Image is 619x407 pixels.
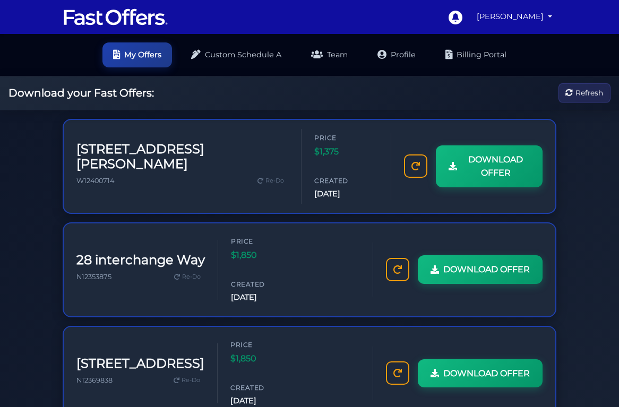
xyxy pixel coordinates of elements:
[182,272,201,282] span: Re-Do
[418,255,543,284] a: DOWNLOAD OFFER
[461,153,530,180] span: DOWNLOAD OFFER
[265,176,284,186] span: Re-Do
[8,86,154,99] h2: Download your Fast Offers:
[76,142,288,172] h3: [STREET_ADDRESS][PERSON_NAME]
[472,6,556,27] a: [PERSON_NAME]
[443,367,530,380] span: DOWNLOAD OFFER
[443,263,530,276] span: DOWNLOAD OFFER
[230,352,294,366] span: $1,850
[314,176,378,186] span: Created
[558,83,611,103] button: Refresh
[579,366,611,397] iframe: Customerly Messenger Launcher
[231,279,295,289] span: Created
[436,145,543,187] a: DOWNLOAD OFFER
[231,248,295,262] span: $1,850
[230,383,294,393] span: Created
[182,376,200,385] span: Re-Do
[76,356,204,371] h3: [STREET_ADDRESS]
[76,177,114,185] span: W12400714
[170,270,205,284] a: Re-Do
[367,42,426,67] a: Profile
[76,253,205,268] h3: 28 interchange Way
[435,42,517,67] a: Billing Portal
[300,42,358,67] a: Team
[169,374,204,387] a: Re-Do
[230,340,294,350] span: Price
[253,174,288,188] a: Re-Do
[575,87,603,99] span: Refresh
[231,236,295,246] span: Price
[231,291,295,304] span: [DATE]
[230,395,294,407] span: [DATE]
[76,376,113,384] span: N12369838
[314,133,378,143] span: Price
[76,273,111,281] span: N12353875
[102,42,172,67] a: My Offers
[314,188,378,200] span: [DATE]
[180,42,292,67] a: Custom Schedule A
[314,145,378,159] span: $1,375
[418,359,543,388] a: DOWNLOAD OFFER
